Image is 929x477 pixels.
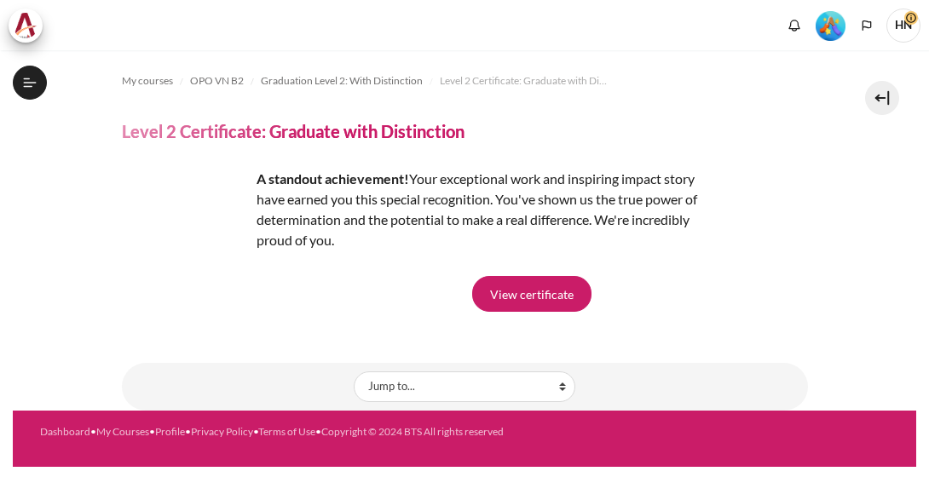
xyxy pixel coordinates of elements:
div: • • • • • [40,424,889,440]
h4: Level 2 Certificate: Graduate with Distinction [122,120,464,142]
div: Show notification window with no new notifications [782,13,807,38]
button: Languages [854,13,880,38]
div: Level #5 [816,9,845,41]
img: Level #5 [816,11,845,41]
a: Level 2 Certificate: Graduate with Distinction [440,71,610,91]
a: Dashboard [40,425,90,438]
img: fxvh [122,169,250,296]
a: Architeck Architeck [9,9,51,43]
div: Your exceptional work and inspiring impact story have earned you this special recognition. You've... [122,169,718,250]
a: My Courses [96,425,149,438]
a: Copyright © 2024 BTS All rights reserved [321,425,504,438]
span: My courses [122,73,173,89]
a: Level #5 [809,9,852,41]
a: OPO VN B2 [190,71,244,91]
a: Graduation Level 2: With Distinction [261,71,423,91]
a: Terms of Use [258,425,315,438]
a: My courses [122,71,173,91]
span: HN [886,9,920,43]
span: OPO VN B2 [190,73,244,89]
img: Architeck [14,13,38,38]
strong: A standout achievement! [257,170,409,187]
span: Level 2 Certificate: Graduate with Distinction [440,73,610,89]
section: Content [13,50,916,411]
nav: Navigation bar [122,67,808,95]
span: Graduation Level 2: With Distinction [261,73,423,89]
a: View certificate [472,276,591,312]
a: User menu [886,9,920,43]
a: Privacy Policy [191,425,253,438]
a: Profile [155,425,185,438]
